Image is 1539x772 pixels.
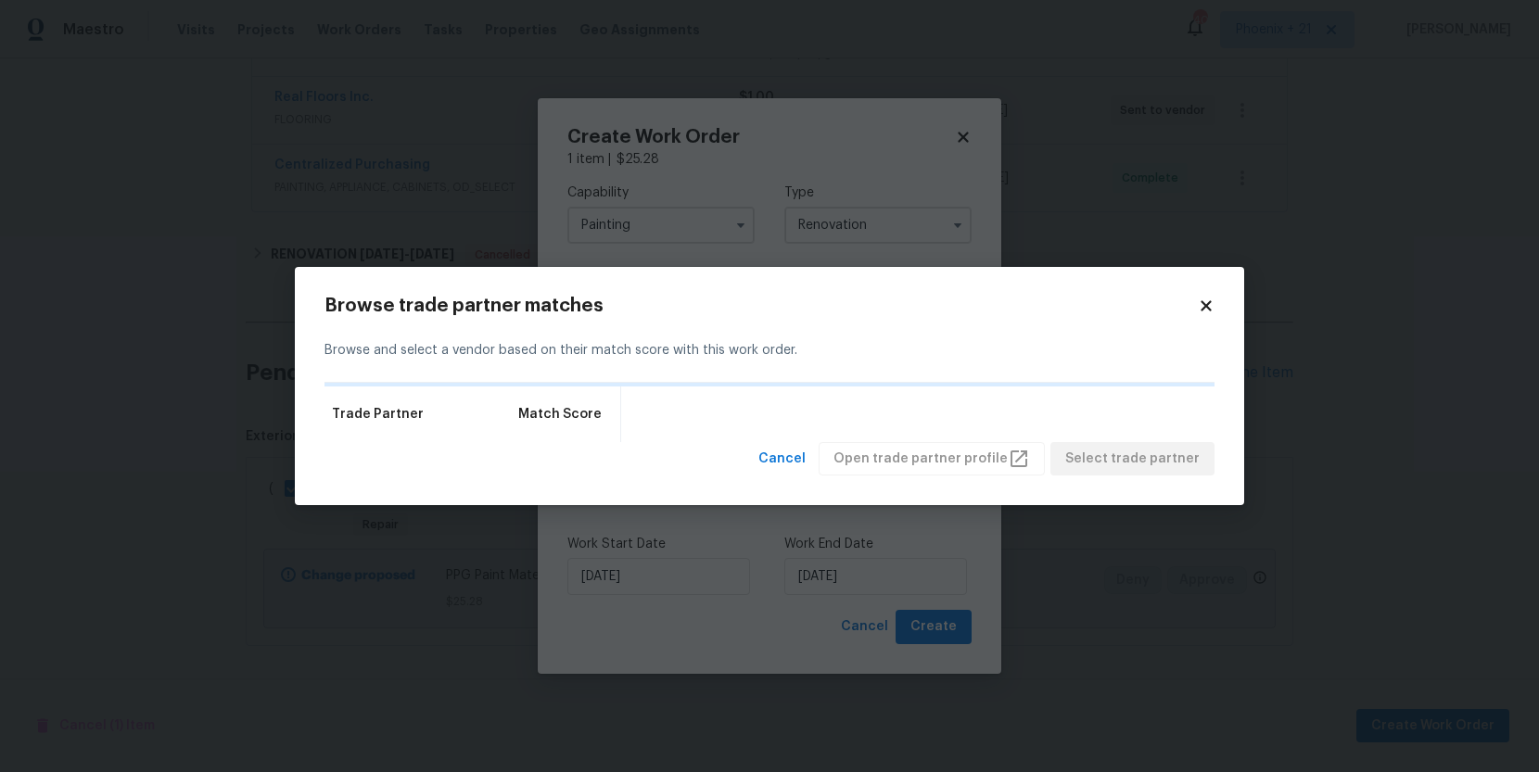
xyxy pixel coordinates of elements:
span: Match Score [518,405,602,424]
span: Cancel [758,448,806,471]
h2: Browse trade partner matches [324,297,1198,315]
span: Trade Partner [332,405,424,424]
div: Browse and select a vendor based on their match score with this work order. [324,319,1215,383]
button: Cancel [751,442,813,476]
